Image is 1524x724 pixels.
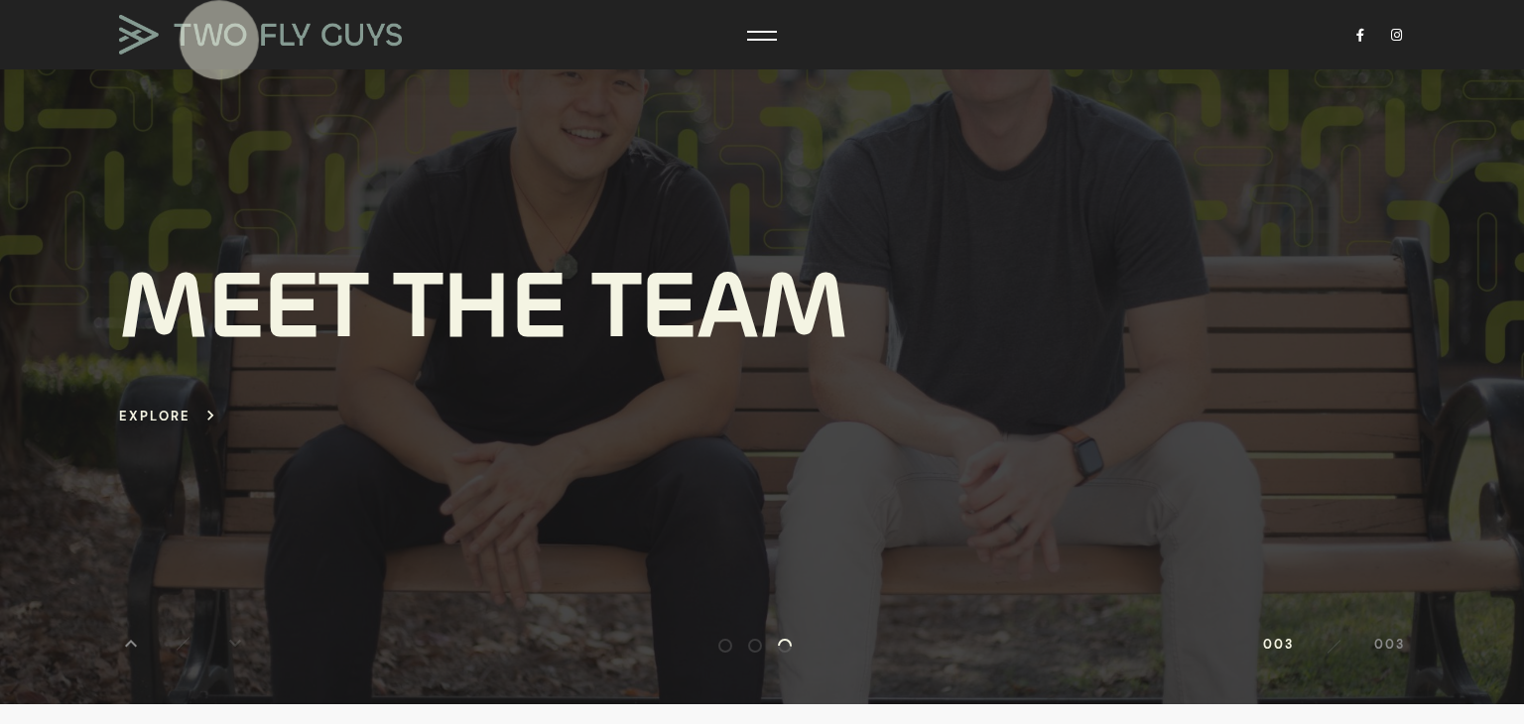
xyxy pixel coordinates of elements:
[443,256,511,356] div: H
[394,256,443,356] div: T
[119,256,208,356] div: M
[778,639,792,653] div: Go to slide 3
[119,15,417,55] a: TWO FLY GUYS MEDIA TWO FLY GUYS MEDIA
[319,256,368,356] div: T
[718,639,732,653] div: Go to slide 1
[223,632,247,656] i: keyboard_arrow_down
[119,256,848,401] a: MEET THE TEAM
[641,256,697,356] div: E
[511,256,567,356] div: E
[119,632,143,656] i: keyboard_arrow_up
[264,256,319,356] div: E
[119,404,220,426] a: Explore keyboard_arrow_right
[200,406,220,425] div: keyboard_arrow_right
[592,256,641,356] div: T
[697,256,759,356] div: A
[223,632,247,656] div: Next slide
[208,256,264,356] div: E
[119,404,190,426] div: Explore
[759,256,848,356] div: M
[119,15,402,55] img: TWO FLY GUYS MEDIA
[119,632,143,656] div: Previous slide
[748,639,762,653] div: Go to slide 2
